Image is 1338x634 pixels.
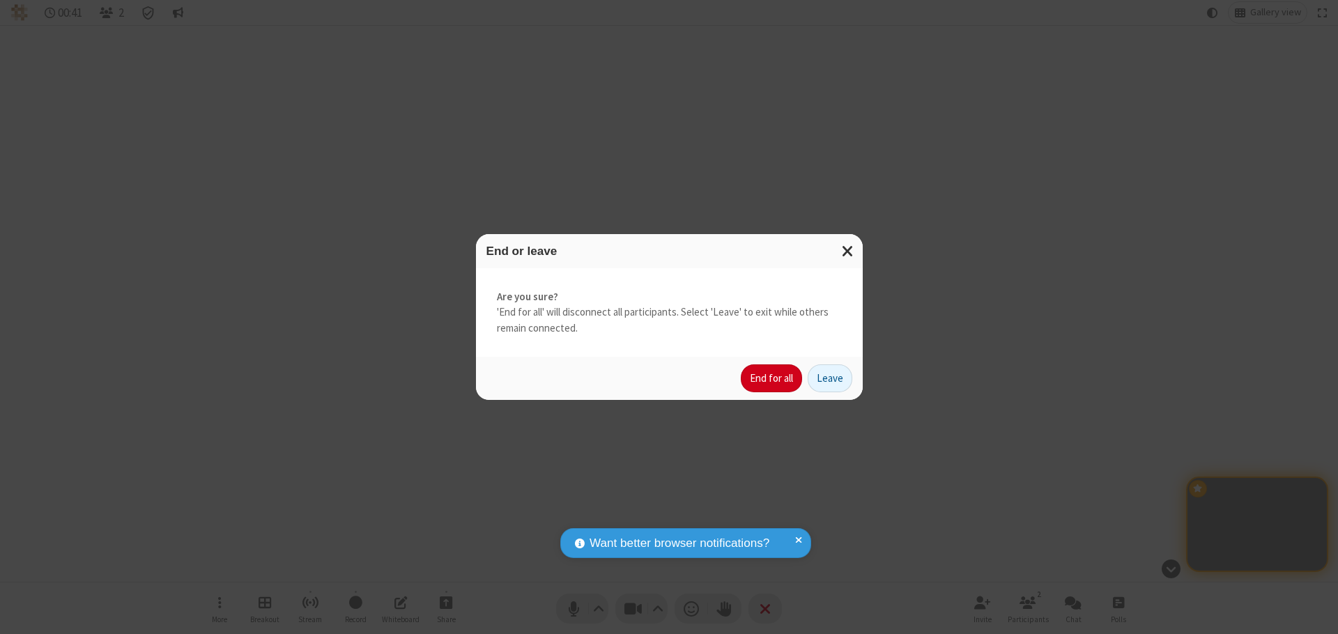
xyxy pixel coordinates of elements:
[741,364,802,392] button: End for all
[486,245,852,258] h3: End or leave
[590,534,769,552] span: Want better browser notifications?
[808,364,852,392] button: Leave
[497,289,842,305] strong: Are you sure?
[476,268,863,357] div: 'End for all' will disconnect all participants. Select 'Leave' to exit while others remain connec...
[833,234,863,268] button: Close modal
